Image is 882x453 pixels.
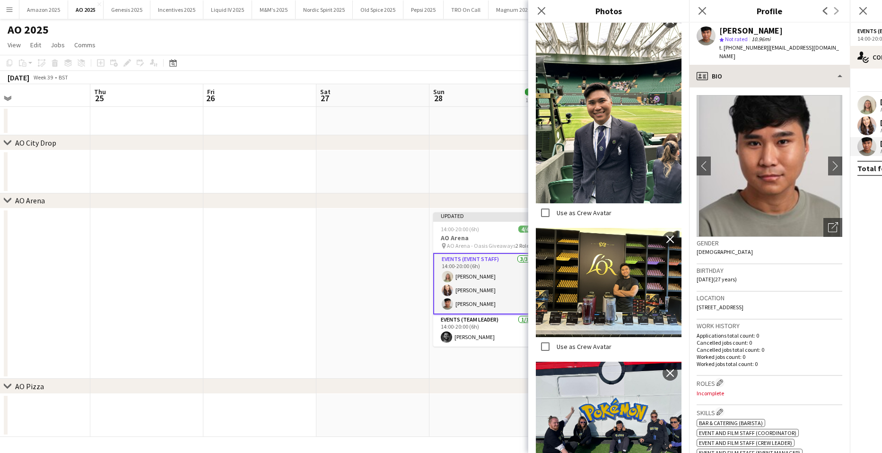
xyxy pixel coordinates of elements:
[93,93,106,104] span: 25
[441,226,479,233] span: 14:00-20:00 (6h)
[4,39,25,51] a: View
[697,304,743,311] span: [STREET_ADDRESS]
[433,253,539,314] app-card-role: Events (Event Staff)3/314:00-20:00 (6h)[PERSON_NAME][PERSON_NAME][PERSON_NAME]
[555,209,611,217] label: Use as Crew Avatar
[719,44,768,51] span: t. [PHONE_NUMBER]
[489,0,539,19] button: Magnum 2025
[206,93,215,104] span: 26
[296,0,353,19] button: Nordic Spirit 2025
[74,41,96,49] span: Comms
[15,382,44,391] div: AO Pizza
[68,0,104,19] button: AO 2025
[699,419,763,427] span: Bar & Catering (Barista)
[697,346,842,353] p: Cancelled jobs total count: 0
[697,360,842,367] p: Worked jobs total count: 0
[525,88,538,96] span: 4/4
[8,73,29,82] div: [DATE]
[699,439,792,446] span: Event and Film Staff (Crew Leader)
[555,342,611,351] label: Use as Crew Avatar
[51,41,65,49] span: Jobs
[319,93,331,104] span: 27
[697,276,737,283] span: [DATE] (27 years)
[697,332,842,339] p: Applications total count: 0
[697,339,842,346] p: Cancelled jobs count: 0
[697,266,842,275] h3: Birthday
[536,9,681,203] img: Crew photo 806706
[403,0,444,19] button: Pepsi 2025
[823,218,842,237] div: Open photos pop-in
[697,239,842,247] h3: Gender
[525,96,538,104] div: 1 Job
[19,0,68,19] button: Amazon 2025
[689,5,850,17] h3: Profile
[447,243,515,250] span: AO Arena - Oasis Giveaways
[433,212,539,220] div: Updated
[47,39,69,51] a: Jobs
[750,35,772,43] span: 10.96mi
[26,39,45,51] a: Edit
[697,353,842,360] p: Worked jobs count: 0
[697,407,842,417] h3: Skills
[697,248,753,255] span: [DEMOGRAPHIC_DATA]
[433,234,539,242] h3: AO Arena
[444,0,489,19] button: TRO On Call
[699,429,796,436] span: Event and Film Staff (Coordinator)
[689,65,850,87] div: Bio
[31,74,55,81] span: Week 39
[433,314,539,347] app-card-role: Events (Team Leader)1/114:00-20:00 (6h)[PERSON_NAME]
[697,390,842,397] p: Incomplete
[252,0,296,19] button: M&M's 2025
[697,322,842,330] h3: Work history
[515,243,532,250] span: 2 Roles
[536,228,681,337] img: Crew photo 806705
[8,41,21,49] span: View
[150,0,203,19] button: Incentives 2025
[207,87,215,96] span: Fri
[15,138,56,148] div: AO City Drop
[697,95,842,237] img: Crew avatar or photo
[528,5,689,17] h3: Photos
[94,87,106,96] span: Thu
[320,87,331,96] span: Sat
[203,0,252,19] button: Liquid IV 2025
[353,0,403,19] button: Old Spice 2025
[433,212,539,347] app-job-card: Updated14:00-20:00 (6h)4/4AO Arena AO Arena - Oasis Giveaways2 RolesEvents (Event Staff)3/314:00-...
[8,23,49,37] h1: AO 2025
[719,26,783,35] div: [PERSON_NAME]
[30,41,41,49] span: Edit
[719,44,839,60] span: | [EMAIL_ADDRESS][DOMAIN_NAME]
[697,378,842,388] h3: Roles
[697,294,842,302] h3: Location
[725,35,748,43] span: Not rated
[15,196,45,206] div: AO Arena
[518,226,532,233] span: 4/4
[104,0,150,19] button: Genesis 2025
[433,87,445,96] span: Sun
[59,74,68,81] div: BST
[70,39,99,51] a: Comms
[432,93,445,104] span: 28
